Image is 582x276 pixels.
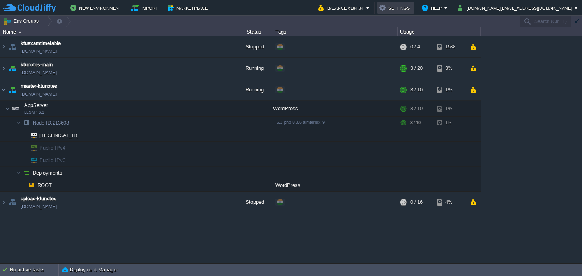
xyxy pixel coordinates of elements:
a: Deployments [32,169,63,176]
span: [TECHNICAL_ID] [39,129,80,141]
img: AMDAwAAAACH5BAEAAAAALAAAAAABAAEAAAICRAEAOw== [21,179,26,191]
div: 1% [437,101,463,116]
a: Public IPv4 [39,145,67,151]
button: Help [422,3,444,12]
a: Public IPv6 [39,157,67,163]
div: Tags [273,27,397,36]
button: Marketplace [168,3,210,12]
div: WordPress [273,179,398,191]
img: AMDAwAAAACH5BAEAAAAALAAAAAABAAEAAAICRAEAOw== [26,179,37,191]
span: Public IPv6 [39,154,67,166]
div: 0 / 16 [410,192,423,213]
img: AMDAwAAAACH5BAEAAAAALAAAAAABAAEAAAICRAEAOw== [0,192,7,213]
a: ktunotes-main [21,61,53,69]
a: Node ID:213608 [32,119,70,126]
div: 3 / 10 [410,117,421,129]
img: AMDAwAAAACH5BAEAAAAALAAAAAABAAEAAAICRAEAOw== [7,79,18,100]
img: AMDAwAAAACH5BAEAAAAALAAAAAABAAEAAAICRAEAOw== [26,142,37,154]
img: AMDAwAAAACH5BAEAAAAALAAAAAABAAEAAAICRAEAOw== [21,167,32,179]
img: AMDAwAAAACH5BAEAAAAALAAAAAABAAEAAAICRAEAOw== [11,101,21,116]
a: [DOMAIN_NAME] [21,90,57,98]
button: Settings [379,3,412,12]
a: ktuexamtimetable [21,39,61,47]
span: AppServer [23,102,49,109]
a: [DOMAIN_NAME] [21,47,57,55]
div: Stopped [234,192,273,213]
div: 1% [437,117,463,129]
div: 1% [437,79,463,100]
button: Balance ₹184.34 [318,3,366,12]
button: Env Groups [3,16,41,27]
div: No active tasks [10,264,58,276]
img: AMDAwAAAACH5BAEAAAAALAAAAAABAAEAAAICRAEAOw== [18,31,22,33]
div: 3% [437,58,463,79]
img: AMDAwAAAACH5BAEAAAAALAAAAAABAAEAAAICRAEAOw== [21,142,26,154]
span: 6.3-php-8.3.6-almalinux-9 [277,120,325,125]
button: Import [131,3,160,12]
a: master-ktunotes [21,82,57,90]
a: [TECHNICAL_ID] [39,132,80,138]
span: 213608 [32,119,70,126]
div: 3 / 10 [410,79,423,100]
div: Stopped [234,36,273,57]
a: [DOMAIN_NAME] [21,203,57,210]
div: Name [1,27,234,36]
button: [DOMAIN_NAME][EMAIL_ADDRESS][DOMAIN_NAME] [458,3,574,12]
img: AMDAwAAAACH5BAEAAAAALAAAAAABAAEAAAICRAEAOw== [7,36,18,57]
div: Usage [398,27,480,36]
div: 4% [437,192,463,213]
img: AMDAwAAAACH5BAEAAAAALAAAAAABAAEAAAICRAEAOw== [21,154,26,166]
img: CloudJiffy [3,3,56,13]
div: Status [235,27,273,36]
div: 3 / 20 [410,58,423,79]
a: ROOT [37,182,53,189]
div: Running [234,79,273,100]
div: 0 / 4 [410,36,420,57]
button: New Environment [70,3,124,12]
img: AMDAwAAAACH5BAEAAAAALAAAAAABAAEAAAICRAEAOw== [0,58,7,79]
img: AMDAwAAAACH5BAEAAAAALAAAAAABAAEAAAICRAEAOw== [0,36,7,57]
img: AMDAwAAAACH5BAEAAAAALAAAAAABAAEAAAICRAEAOw== [26,129,37,141]
a: AppServerLLSMP 6.3 [23,102,49,108]
img: AMDAwAAAACH5BAEAAAAALAAAAAABAAEAAAICRAEAOw== [0,79,7,100]
img: AMDAwAAAACH5BAEAAAAALAAAAAABAAEAAAICRAEAOw== [7,58,18,79]
a: upload-ktunotes [21,195,56,203]
div: 15% [437,36,463,57]
img: AMDAwAAAACH5BAEAAAAALAAAAAABAAEAAAICRAEAOw== [21,129,26,141]
iframe: chat widget [549,245,574,268]
div: Running [234,58,273,79]
div: 3 / 10 [410,101,423,116]
img: AMDAwAAAACH5BAEAAAAALAAAAAABAAEAAAICRAEAOw== [5,101,10,116]
a: [DOMAIN_NAME] [21,69,57,77]
span: LLSMP 6.3 [24,110,44,115]
div: WordPress [273,101,398,116]
img: AMDAwAAAACH5BAEAAAAALAAAAAABAAEAAAICRAEAOw== [16,117,21,129]
img: AMDAwAAAACH5BAEAAAAALAAAAAABAAEAAAICRAEAOw== [21,117,32,129]
button: Deployment Manager [62,266,118,274]
span: Public IPv4 [39,142,67,154]
span: Node ID: [33,120,53,126]
img: AMDAwAAAACH5BAEAAAAALAAAAAABAAEAAAICRAEAOw== [26,154,37,166]
img: AMDAwAAAACH5BAEAAAAALAAAAAABAAEAAAICRAEAOw== [16,167,21,179]
img: AMDAwAAAACH5BAEAAAAALAAAAAABAAEAAAICRAEAOw== [7,192,18,213]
